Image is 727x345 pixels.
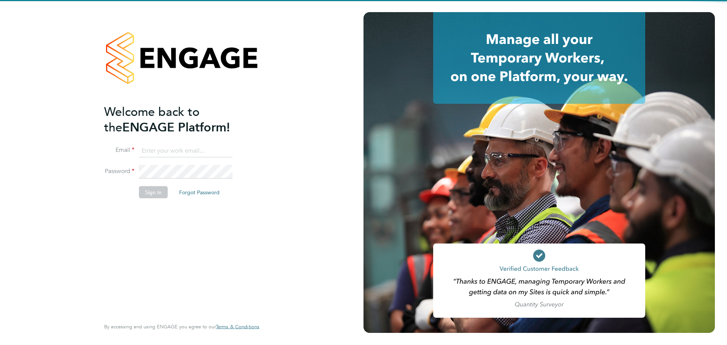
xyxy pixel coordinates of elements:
span: By accessing and using ENGAGE you agree to our [104,323,259,330]
a: Terms & Conditions [216,324,259,330]
button: Sign In [139,186,168,198]
span: Terms & Conditions [216,323,259,330]
input: Enter your work email... [139,144,232,158]
label: Password [104,167,134,175]
h2: ENGAGE Platform! [104,104,252,135]
button: Forgot Password [173,186,226,198]
label: Email [104,146,134,154]
span: Welcome back to the [104,104,200,134]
